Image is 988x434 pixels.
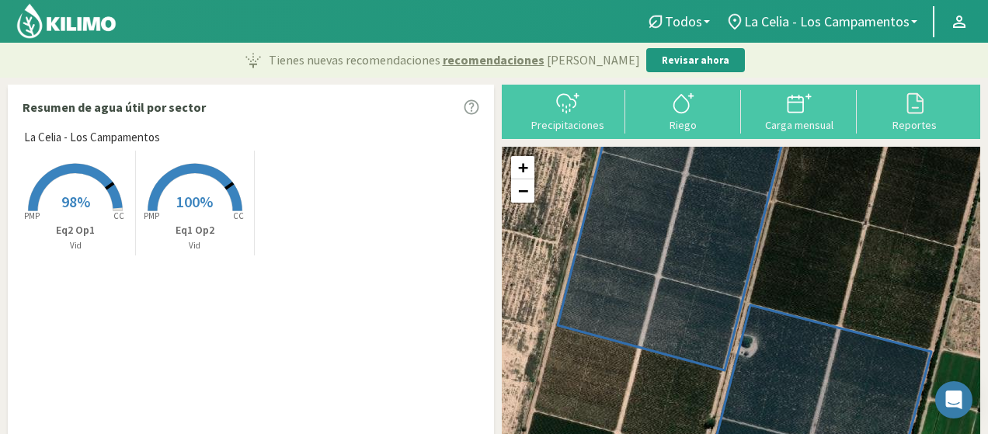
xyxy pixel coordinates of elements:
button: Reportes [857,90,972,131]
p: Eq1 Op2 [136,222,255,238]
p: Eq2 Op1 [16,222,135,238]
span: Todos [665,13,702,30]
span: recomendaciones [443,50,544,69]
span: 98% [61,192,90,211]
tspan: PMP [144,210,159,221]
tspan: CC [114,210,125,221]
button: Precipitaciones [510,90,625,131]
p: Revisar ahora [662,53,729,68]
p: Resumen de agua útil por sector [23,98,206,116]
button: Carga mensual [741,90,857,131]
span: La Celia - Los Campamentos [744,13,910,30]
span: 100% [176,192,213,211]
span: La Celia - Los Campamentos [24,129,160,147]
a: Zoom out [511,179,534,203]
div: Reportes [861,120,968,130]
tspan: CC [233,210,244,221]
a: Zoom in [511,156,534,179]
button: Riego [625,90,741,131]
p: Tienes nuevas recomendaciones [269,50,640,69]
button: Revisar ahora [646,48,745,73]
div: Precipitaciones [514,120,621,130]
div: Open Intercom Messenger [935,381,972,418]
img: Kilimo [16,2,117,40]
span: [PERSON_NAME] [547,50,640,69]
p: Vid [136,239,255,252]
div: Carga mensual [746,120,852,130]
p: Vid [16,239,135,252]
tspan: PMP [24,210,40,221]
div: Riego [630,120,736,130]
